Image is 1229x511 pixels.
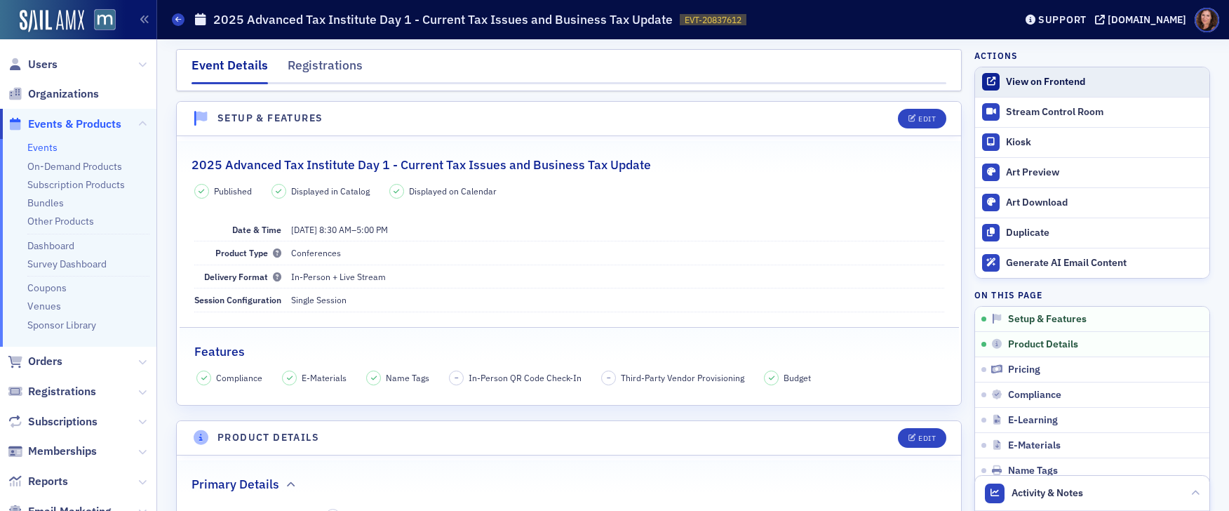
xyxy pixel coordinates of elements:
a: Events & Products [8,117,121,132]
span: Subscriptions [28,414,98,430]
span: EVT-20837612 [685,14,741,26]
a: Survey Dashboard [27,258,107,270]
a: Events [27,141,58,154]
img: SailAMX [94,9,116,31]
div: [DOMAIN_NAME] [1108,13,1186,26]
div: Support [1038,13,1087,26]
a: Stream Control Room [975,98,1209,127]
span: Compliance [1008,389,1061,401]
a: View Homepage [84,9,116,33]
span: – [455,373,459,383]
button: Generate AI Email Content [975,248,1209,278]
a: Subscription Products [27,178,125,191]
h4: On this page [974,288,1210,301]
div: View on Frontend [1006,76,1202,88]
h1: 2025 Advanced Tax Institute Day 1 - Current Tax Issues and Business Tax Update [213,11,673,28]
a: View on Frontend [975,67,1209,97]
div: Registrations [288,56,363,82]
a: Registrations [8,384,96,399]
div: Art Preview [1006,166,1202,179]
div: Event Details [192,56,268,84]
span: Organizations [28,86,99,102]
div: Kiosk [1006,136,1202,149]
a: Art Preview [975,157,1209,187]
div: Art Download [1006,197,1202,209]
a: Sponsor Library [27,319,96,331]
h2: 2025 Advanced Tax Institute Day 1 - Current Tax Issues and Business Tax Update [192,156,651,174]
a: Kiosk [975,127,1209,157]
span: [DATE] [291,224,317,235]
h2: Primary Details [192,475,279,493]
span: Users [28,57,58,72]
span: Budget [784,371,811,384]
a: Reports [8,474,68,489]
span: In-Person + Live Stream [291,271,386,282]
span: Displayed in Catalog [291,185,370,197]
a: Coupons [27,281,67,294]
a: Other Products [27,215,94,227]
a: Dashboard [27,239,74,252]
span: Single Session [291,294,347,305]
a: On-Demand Products [27,160,122,173]
button: Edit [898,109,946,128]
span: Displayed on Calendar [409,185,497,197]
span: Date & Time [232,224,281,235]
span: E-Learning [1008,414,1058,427]
span: Registrations [28,384,96,399]
span: Product Type [215,247,281,258]
button: [DOMAIN_NAME] [1095,15,1191,25]
span: Conferences [291,247,341,258]
img: SailAMX [20,10,84,32]
span: – [291,224,388,235]
a: Users [8,57,58,72]
span: Orders [28,354,62,369]
span: Compliance [216,371,262,384]
div: Edit [918,434,936,442]
span: Name Tags [386,371,429,384]
a: Memberships [8,444,97,459]
span: Published [214,185,252,197]
a: Art Download [975,187,1209,218]
time: 5:00 PM [356,224,388,235]
h4: Actions [974,49,1018,62]
span: Name Tags [1008,465,1058,477]
button: Edit [898,428,946,448]
span: In-Person QR Code Check-In [469,371,582,384]
a: Orders [8,354,62,369]
span: Memberships [28,444,97,459]
span: E-Materials [302,371,347,384]
a: Subscriptions [8,414,98,430]
h4: Product Details [217,430,319,445]
span: Delivery Format [204,271,281,282]
div: Generate AI Email Content [1006,257,1202,270]
span: Events & Products [28,117,121,132]
a: Organizations [8,86,99,102]
span: Third-Party Vendor Provisioning [621,371,744,384]
a: Venues [27,300,61,312]
h4: Setup & Features [217,111,323,126]
button: Duplicate [975,218,1209,248]
span: Setup & Features [1008,313,1087,326]
span: Reports [28,474,68,489]
a: Bundles [27,197,64,209]
h2: Features [194,343,245,361]
span: – [607,373,611,383]
span: Activity & Notes [1012,486,1083,500]
div: Duplicate [1006,227,1202,239]
span: Pricing [1008,364,1040,376]
span: Product Details [1008,338,1078,351]
div: Stream Control Room [1006,106,1202,119]
time: 8:30 AM [319,224,351,235]
span: Profile [1195,8,1219,32]
span: E-Materials [1008,439,1061,452]
div: Edit [918,115,936,123]
span: Session Configuration [194,294,281,305]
